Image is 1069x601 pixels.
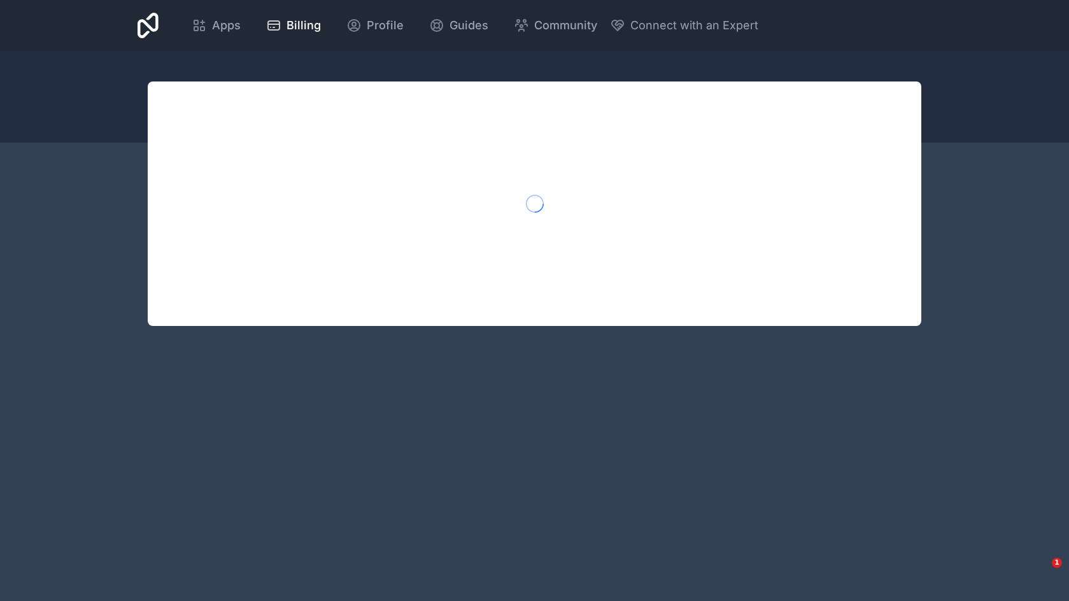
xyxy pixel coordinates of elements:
span: Connect with an Expert [630,17,758,34]
a: Billing [256,11,331,39]
span: Billing [287,17,321,34]
a: Guides [419,11,499,39]
span: Community [534,17,597,34]
a: Profile [336,11,414,39]
iframe: Intercom live chat [1026,558,1056,588]
span: Apps [212,17,241,34]
span: Guides [450,17,488,34]
span: Profile [367,17,404,34]
a: Apps [181,11,251,39]
span: 1 [1052,558,1062,568]
button: Connect with an Expert [610,17,758,34]
a: Community [504,11,607,39]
